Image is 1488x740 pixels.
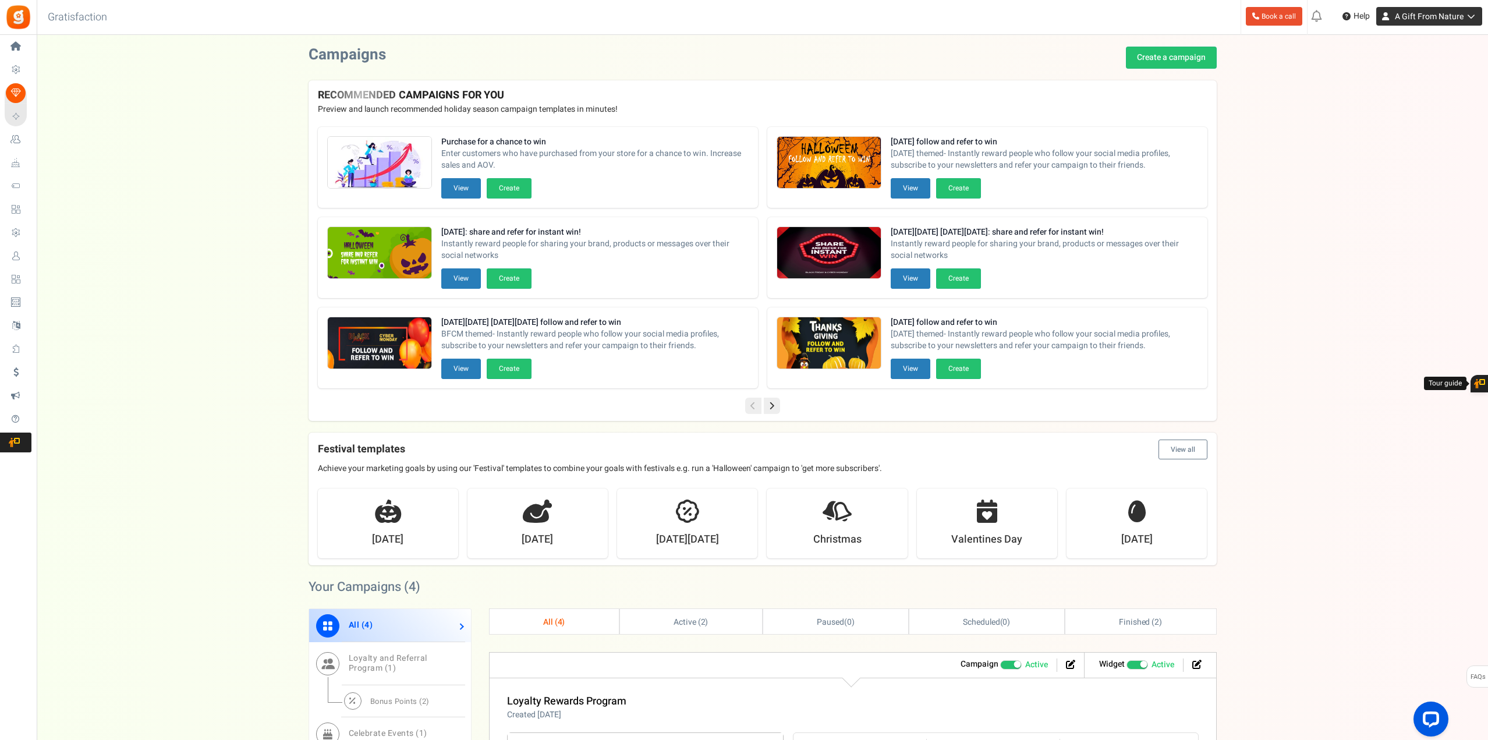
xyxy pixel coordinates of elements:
strong: [DATE][DATE] [DATE][DATE] follow and refer to win [441,317,749,328]
span: ( ) [963,616,1010,628]
span: A Gift From Nature [1395,10,1464,23]
strong: Christmas [813,532,862,547]
strong: Purchase for a chance to win [441,136,749,148]
button: View all [1158,440,1207,459]
button: Create [487,359,532,379]
span: [DATE] themed- Instantly reward people who follow your social media profiles, subscribe to your n... [891,148,1198,171]
strong: [DATE] [522,532,553,547]
span: Scheduled [963,616,1000,628]
button: Create [487,178,532,199]
span: ( ) [817,616,855,628]
button: Create [936,359,981,379]
span: Active ( ) [674,616,708,628]
button: View [891,178,930,199]
a: Book a call [1246,7,1302,26]
strong: [DATE][DATE] [656,532,719,547]
button: View [891,359,930,379]
button: Create [936,178,981,199]
span: 4 [558,616,562,628]
div: Tour guide [1424,377,1466,390]
strong: [DATE] [1121,532,1153,547]
strong: [DATE][DATE] [DATE][DATE]: share and refer for instant win! [891,226,1198,238]
p: Created [DATE] [507,709,626,721]
span: 1 [419,727,424,739]
span: Active [1025,659,1048,671]
span: Enter customers who have purchased from your store for a chance to win. Increase sales and AOV. [441,148,749,171]
strong: Widget [1099,658,1125,670]
span: 2 [701,616,706,628]
button: View [441,178,481,199]
p: Achieve your marketing goals by using our 'Festival' templates to combine your goals with festiva... [318,463,1207,475]
span: BFCM themed- Instantly reward people who follow your social media profiles, subscribe to your new... [441,328,749,352]
p: Preview and launch recommended holiday season campaign templates in minutes! [318,104,1207,115]
img: Recommended Campaigns [328,317,431,370]
strong: [DATE]: share and refer for instant win! [441,226,749,238]
img: Recommended Campaigns [328,227,431,279]
span: Celebrate Events ( ) [349,727,427,739]
button: Create [487,268,532,289]
img: Recommended Campaigns [328,137,431,189]
img: Recommended Campaigns [777,227,881,279]
img: Recommended Campaigns [777,317,881,370]
h4: Festival templates [318,440,1207,459]
h2: Campaigns [309,47,386,63]
span: All ( ) [349,619,373,631]
a: Create a campaign [1126,47,1217,69]
h2: Your Campaigns ( ) [309,581,420,593]
span: 1 [388,662,393,674]
span: [DATE] themed- Instantly reward people who follow your social media profiles, subscribe to your n... [891,328,1198,352]
img: Recommended Campaigns [777,137,881,189]
span: 2 [422,696,427,707]
button: View [441,359,481,379]
span: Paused [817,616,844,628]
li: Widget activated [1090,658,1184,672]
button: View [891,268,930,289]
span: 4 [364,619,370,631]
span: 0 [847,616,852,628]
span: Instantly reward people for sharing your brand, products or messages over their social networks [891,238,1198,261]
a: Help [1338,7,1374,26]
strong: [DATE] follow and refer to win [891,317,1198,328]
h3: Gratisfaction [35,6,120,29]
span: Bonus Points ( ) [370,696,430,707]
h4: RECOMMENDED CAMPAIGNS FOR YOU [318,90,1207,101]
span: FAQs [1470,666,1486,688]
strong: [DATE] follow and refer to win [891,136,1198,148]
span: 2 [1154,616,1159,628]
span: Loyalty and Referral Program ( ) [349,652,427,674]
button: Create [936,268,981,289]
span: Help [1351,10,1370,22]
span: Finished ( ) [1119,616,1162,628]
span: 4 [409,578,416,596]
span: All ( ) [543,616,565,628]
strong: Valentines Day [951,532,1022,547]
img: Gratisfaction [5,4,31,30]
button: View [441,268,481,289]
span: Instantly reward people for sharing your brand, products or messages over their social networks [441,238,749,261]
strong: [DATE] [372,532,403,547]
strong: Campaign [961,658,998,670]
span: Active [1152,659,1174,671]
a: Loyalty Rewards Program [507,693,626,709]
span: 0 [1002,616,1007,628]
